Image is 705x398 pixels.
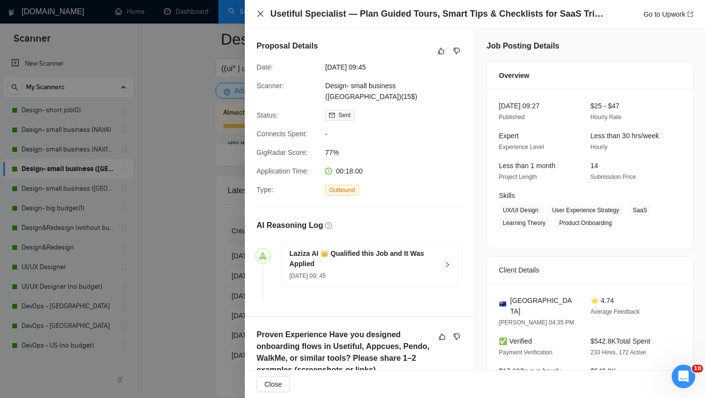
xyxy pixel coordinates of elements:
[436,331,448,343] button: like
[590,349,646,356] span: 233 Hires, 172 Active
[257,167,309,175] span: Application Time:
[510,295,575,317] span: [GEOGRAPHIC_DATA]
[548,205,623,216] span: User Experience Strategy
[338,112,351,119] span: Sent
[445,262,450,268] span: right
[590,308,640,315] span: Average Feedback
[325,147,472,158] span: 77%
[555,218,615,228] span: Product Onboarding
[329,112,335,118] span: mail
[499,102,540,110] span: [DATE] 09:27
[325,80,472,102] span: Design- small business ([GEOGRAPHIC_DATA])(15$)
[451,331,463,343] button: dislike
[499,349,552,356] span: Payment Verification
[270,8,608,20] h4: Usetiful Specialist — Plan Guided Tours, Smart Tips & Checklists for SaaS Trial Onboarding (Spinify)
[438,47,445,55] span: like
[257,63,273,71] span: Date:
[264,379,282,390] span: Close
[499,319,574,326] span: [PERSON_NAME] 04:35 PM
[643,10,693,18] a: Go to Upworkexport
[336,167,363,175] span: 00:18:00
[590,297,614,304] span: ⭐ 4.74
[499,192,515,199] span: Skills
[499,132,518,140] span: Expert
[439,333,446,341] span: like
[499,337,532,345] span: ✅ Verified
[257,130,307,138] span: Connects Spent:
[499,174,537,180] span: Project Length
[487,40,559,52] h5: Job Posting Details
[257,376,290,392] button: Close
[435,45,447,57] button: like
[590,367,616,375] span: $542.8K
[499,218,549,228] span: Learning Theory
[289,249,439,269] h5: Laziza AI 👑 Qualified this Job and It Was Applied
[325,168,332,174] span: clock-circle
[257,111,278,119] span: Status:
[499,162,555,170] span: Less than 1 month
[590,132,659,140] span: Less than 30 hrs/week
[590,102,619,110] span: $25 - $47
[590,162,598,170] span: 14
[257,220,323,231] h5: AI Reasoning Log
[629,205,651,216] span: SaaS
[499,300,506,307] img: 🇦🇺
[692,365,703,373] span: 10
[687,11,693,17] span: export
[499,205,542,216] span: UX/UI Design
[590,114,621,121] span: Hourly Rate
[453,333,460,341] span: dislike
[257,82,284,90] span: Scanner:
[257,149,307,156] span: GigRadar Score:
[257,10,264,18] span: close
[325,128,472,139] span: -
[259,252,266,259] span: send
[590,144,608,150] span: Hourly
[453,47,460,55] span: dislike
[451,45,463,57] button: dislike
[672,365,695,388] iframe: Intercom live chat
[499,70,529,81] span: Overview
[325,62,472,73] span: [DATE] 09:45
[325,222,332,229] span: question-circle
[325,185,359,196] span: Outbound
[257,10,264,18] button: Close
[257,40,318,52] h5: Proposal Details
[289,273,326,279] span: [DATE] 09: 45
[499,144,544,150] span: Experience Level
[499,114,525,121] span: Published
[257,329,432,376] h5: Proven Experience Have you designed onboarding flows in Usetiful, Appcues, Pendo, WalkMe, or simi...
[590,174,636,180] span: Submission Price
[499,257,681,283] div: Client Details
[499,367,562,386] span: $17.60/hr avg hourly rate paid
[257,186,273,194] span: Type:
[590,337,650,345] span: $542.8K Total Spent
